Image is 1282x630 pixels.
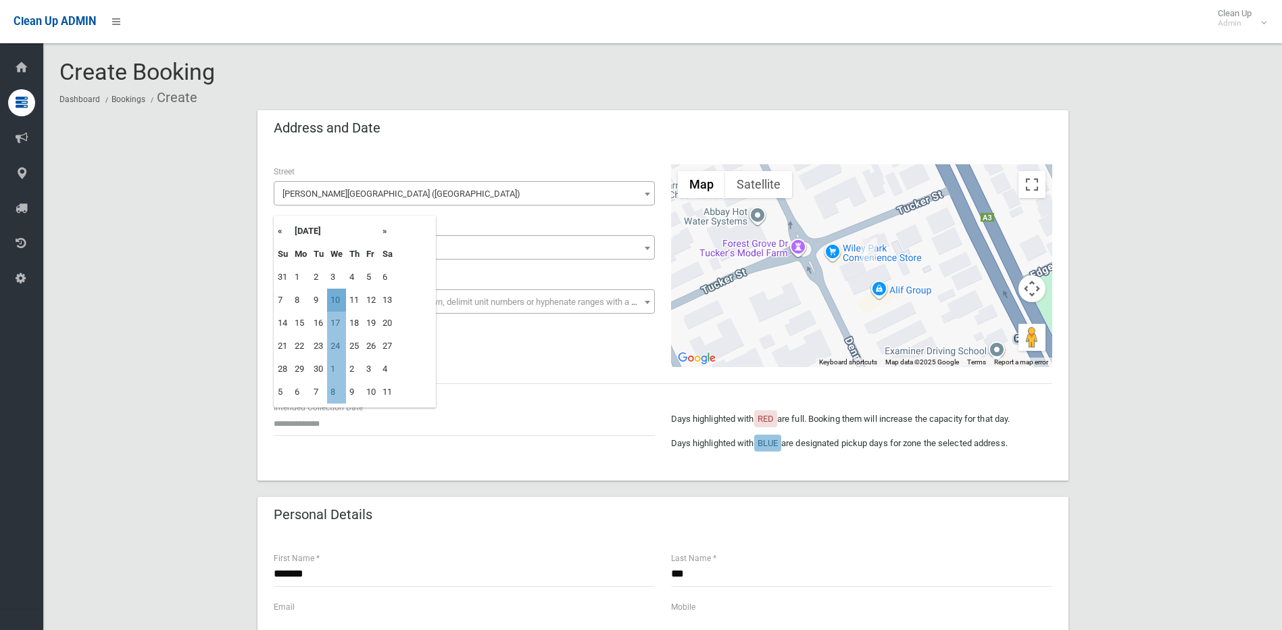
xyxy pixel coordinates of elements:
[346,381,363,404] td: 9
[59,95,100,104] a: Dashboard
[274,381,291,404] td: 5
[861,238,877,261] div: 28 Denman Avenue, WILEY PARK NSW 2195
[363,289,379,312] td: 12
[379,243,396,266] th: Sa
[379,335,396,358] td: 27
[310,289,327,312] td: 9
[327,381,346,404] td: 8
[363,335,379,358] td: 26
[310,335,327,358] td: 23
[310,358,327,381] td: 30
[277,185,651,203] span: Denman Avenue (WILEY PARK 2195)
[291,289,310,312] td: 8
[363,358,379,381] td: 3
[327,266,346,289] td: 3
[725,171,792,198] button: Show satellite imagery
[1211,8,1265,28] span: Clean Up
[379,381,396,404] td: 11
[310,312,327,335] td: 16
[379,220,396,243] th: »
[291,335,310,358] td: 22
[967,358,986,366] a: Terms (opens in new tab)
[257,115,397,141] header: Address and Date
[1018,171,1045,198] button: Toggle fullscreen view
[758,438,778,448] span: BLUE
[291,220,379,243] th: [DATE]
[379,266,396,289] td: 6
[274,358,291,381] td: 28
[274,266,291,289] td: 31
[1018,324,1045,351] button: Drag Pegman onto the map to open Street View
[346,312,363,335] td: 18
[1018,275,1045,302] button: Map camera controls
[346,243,363,266] th: Th
[274,181,655,205] span: Denman Avenue (WILEY PARK 2195)
[379,289,396,312] td: 13
[291,312,310,335] td: 15
[112,95,145,104] a: Bookings
[274,335,291,358] td: 21
[327,335,346,358] td: 24
[819,358,877,367] button: Keyboard shortcuts
[274,312,291,335] td: 14
[327,312,346,335] td: 17
[346,335,363,358] td: 25
[363,266,379,289] td: 5
[379,358,396,381] td: 4
[310,243,327,266] th: Tu
[274,289,291,312] td: 7
[310,266,327,289] td: 2
[674,349,719,367] a: Open this area in Google Maps (opens a new window)
[346,266,363,289] td: 4
[277,239,651,258] span: 28
[291,358,310,381] td: 29
[327,358,346,381] td: 1
[274,243,291,266] th: Su
[994,358,1048,366] a: Report a map error
[274,220,291,243] th: «
[678,171,725,198] button: Show street map
[379,312,396,335] td: 20
[310,381,327,404] td: 7
[257,502,389,528] header: Personal Details
[346,289,363,312] td: 11
[671,411,1052,427] p: Days highlighted with are full. Booking them will increase the capacity for that day.
[671,435,1052,452] p: Days highlighted with are designated pickup days for zone the selected address.
[363,312,379,335] td: 19
[274,235,655,260] span: 28
[758,414,774,424] span: RED
[885,358,959,366] span: Map data ©2025 Google
[1218,18,1252,28] small: Admin
[363,243,379,266] th: Fr
[14,15,96,28] span: Clean Up ADMIN
[674,349,719,367] img: Google
[346,358,363,381] td: 2
[327,289,346,312] td: 10
[282,297,660,307] span: Select the unit number from the dropdown, delimit unit numbers or hyphenate ranges with a comma
[327,243,346,266] th: We
[291,381,310,404] td: 6
[291,243,310,266] th: Mo
[147,85,197,110] li: Create
[59,58,215,85] span: Create Booking
[291,266,310,289] td: 1
[363,381,379,404] td: 10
